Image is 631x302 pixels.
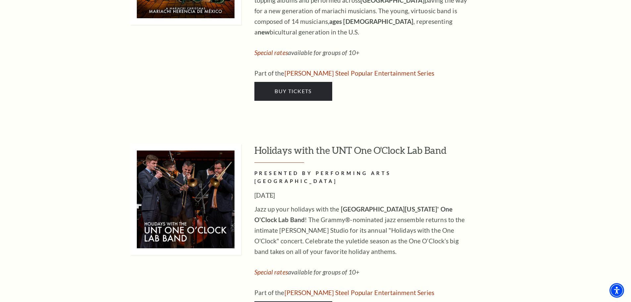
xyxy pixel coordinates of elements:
[258,28,270,36] strong: new
[254,49,360,56] em: available for groups of 10+
[254,190,470,201] h3: [DATE]
[254,204,470,257] p: Jazz up your holidays with the
[329,18,413,25] strong: ages [DEMOGRAPHIC_DATA]
[275,88,311,94] span: Buy Tickets
[254,82,332,100] a: Buy Tickets
[254,49,288,56] a: Special rates
[609,283,624,298] div: Accessibility Menu
[254,68,470,79] p: Part of the
[285,289,435,296] a: Irwin Steel Popular Entertainment Series - open in a new tab
[254,268,288,276] a: Special rates
[254,268,360,276] em: available for groups of 10+
[254,205,452,223] strong: [GEOGRAPHIC_DATA][US_STATE]' One O'Clock Lab Band
[254,205,465,255] span: ! The Grammy -nominated jazz ensemble returns to the intimate [PERSON_NAME] Studio for its annual...
[254,169,470,186] h2: PRESENTED BY PERFORMING ARTS [GEOGRAPHIC_DATA]
[254,287,470,298] p: Part of the
[130,144,241,255] img: Holidays with the UNT One O'Clock Lab Band
[285,69,435,77] a: Irwin Steel Popular Entertainment Series - open in a new tab
[254,144,521,163] h3: Holidays with the UNT One O'Clock Lab Band
[345,216,350,223] sup: ®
